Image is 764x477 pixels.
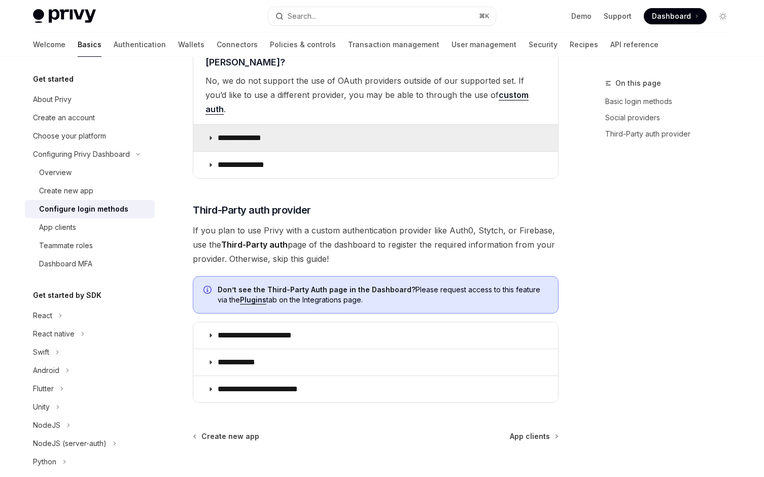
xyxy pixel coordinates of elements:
[605,110,739,126] a: Social providers
[25,200,155,218] a: Configure login methods
[25,325,155,343] button: React native
[193,223,559,266] span: If you plan to use Privy with a custom authentication provider like Auth0, Stytch, or Firebase, u...
[39,258,92,270] div: Dashboard MFA
[33,383,54,395] div: Flutter
[178,32,204,57] a: Wallets
[25,453,155,471] button: Python
[605,93,739,110] a: Basic login methods
[25,398,155,416] button: Unity
[221,240,288,250] strong: Third-Party auth
[270,32,336,57] a: Policies & controls
[33,73,74,85] h5: Get started
[33,112,95,124] div: Create an account
[715,8,731,24] button: Toggle dark mode
[479,12,490,20] span: ⌘ K
[33,310,52,322] div: React
[610,32,658,57] a: API reference
[33,437,107,450] div: NodeJS (server-auth)
[25,218,155,236] a: App clients
[510,431,558,441] a: App clients
[203,286,214,296] svg: Info
[604,11,632,21] a: Support
[205,74,546,116] span: No, we do not support the use of OAuth providers outside of our supported set. If you’d like to u...
[25,343,155,361] button: Swift
[33,93,72,106] div: About Privy
[39,166,72,179] div: Overview
[452,32,516,57] a: User management
[348,32,439,57] a: Transaction management
[33,9,96,23] img: light logo
[240,295,266,304] a: Plugins
[201,431,259,441] span: Create new app
[268,7,496,25] button: Search...⌘K
[25,145,155,163] button: Configuring Privy Dashboard
[25,416,155,434] button: NodeJS
[25,90,155,109] a: About Privy
[25,380,155,398] button: Flutter
[25,361,155,380] button: Android
[78,32,101,57] a: Basics
[615,77,661,89] span: On this page
[33,419,60,431] div: NodeJS
[510,431,550,441] span: App clients
[193,203,311,217] span: Third-Party auth provider
[652,11,691,21] span: Dashboard
[25,236,155,255] a: Teammate roles
[39,221,76,233] div: App clients
[25,182,155,200] a: Create new app
[33,328,75,340] div: React native
[25,255,155,273] a: Dashboard MFA
[644,8,707,24] a: Dashboard
[33,289,101,301] h5: Get started by SDK
[33,130,106,142] div: Choose your platform
[25,306,155,325] button: React
[33,346,49,358] div: Swift
[39,185,93,197] div: Create new app
[33,456,56,468] div: Python
[529,32,558,57] a: Security
[570,32,598,57] a: Recipes
[194,431,259,441] a: Create new app
[25,109,155,127] a: Create an account
[39,240,93,252] div: Teammate roles
[25,434,155,453] button: NodeJS (server-auth)
[33,148,130,160] div: Configuring Privy Dashboard
[288,10,316,22] div: Search...
[571,11,592,21] a: Demo
[33,32,65,57] a: Welcome
[25,163,155,182] a: Overview
[25,127,155,145] a: Choose your platform
[217,32,258,57] a: Connectors
[218,285,548,305] span: Please request access to this feature via the tab on the Integrations page.
[39,203,128,215] div: Configure login methods
[33,364,59,377] div: Android
[114,32,166,57] a: Authentication
[605,126,739,142] a: Third-Party auth provider
[33,401,50,413] div: Unity
[218,285,415,294] strong: Don’t see the Third-Party Auth page in the Dashboard?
